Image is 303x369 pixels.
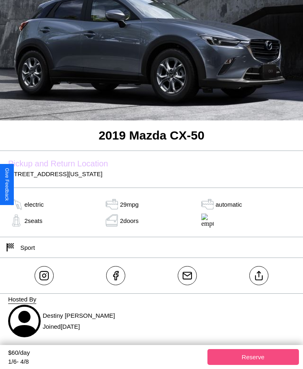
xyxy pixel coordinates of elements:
div: $ 60 /day [8,349,203,358]
img: gas [8,214,24,227]
img: tank [104,198,120,210]
p: 2 doors [120,215,139,226]
p: electric [24,199,44,210]
p: [STREET_ADDRESS][US_STATE] [8,168,295,179]
img: door [104,214,120,227]
div: 1 / 6 - 4 / 8 [8,358,203,365]
div: Give Feedback [4,168,10,201]
p: Hosted By [8,294,295,305]
img: gas [8,198,24,210]
p: 29 mpg [120,199,139,210]
p: Joined [DATE] [43,321,115,332]
button: Reserve [207,349,299,365]
p: 2 seats [24,215,42,226]
p: Sport [16,242,35,253]
p: Destiny [PERSON_NAME] [43,310,115,321]
p: automatic [216,199,242,210]
img: gas [199,198,216,210]
label: Pickup and Return Location [8,159,295,168]
img: empty [199,214,216,227]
